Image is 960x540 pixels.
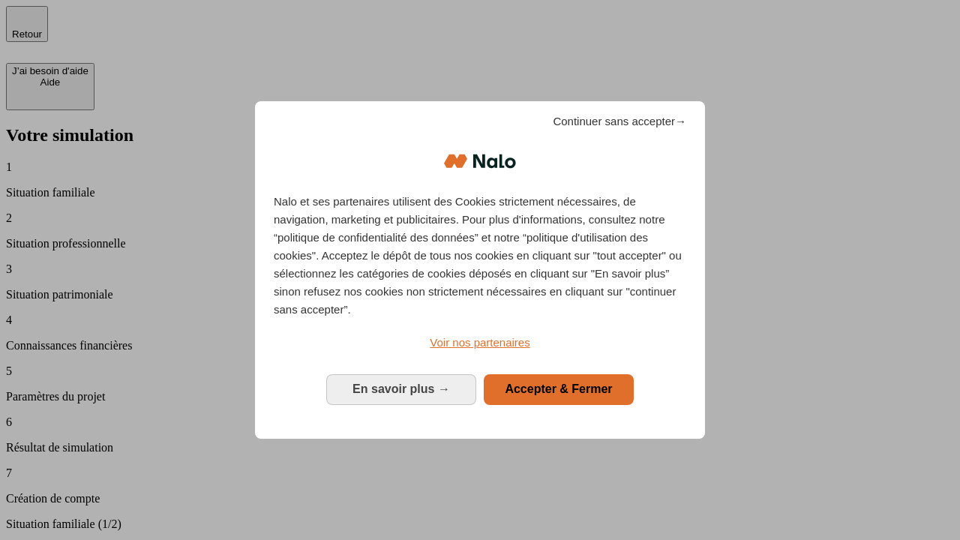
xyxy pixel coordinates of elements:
span: Voir nos partenaires [430,336,529,349]
div: Bienvenue chez Nalo Gestion du consentement [255,101,705,438]
p: Nalo et ses partenaires utilisent des Cookies strictement nécessaires, de navigation, marketing e... [274,193,686,319]
button: En savoir plus: Configurer vos consentements [326,374,476,404]
span: En savoir plus → [352,382,450,395]
span: Continuer sans accepter→ [553,112,686,130]
a: Voir nos partenaires [274,334,686,352]
button: Accepter & Fermer: Accepter notre traitement des données et fermer [484,374,634,404]
img: Logo [444,139,516,184]
span: Accepter & Fermer [505,382,612,395]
